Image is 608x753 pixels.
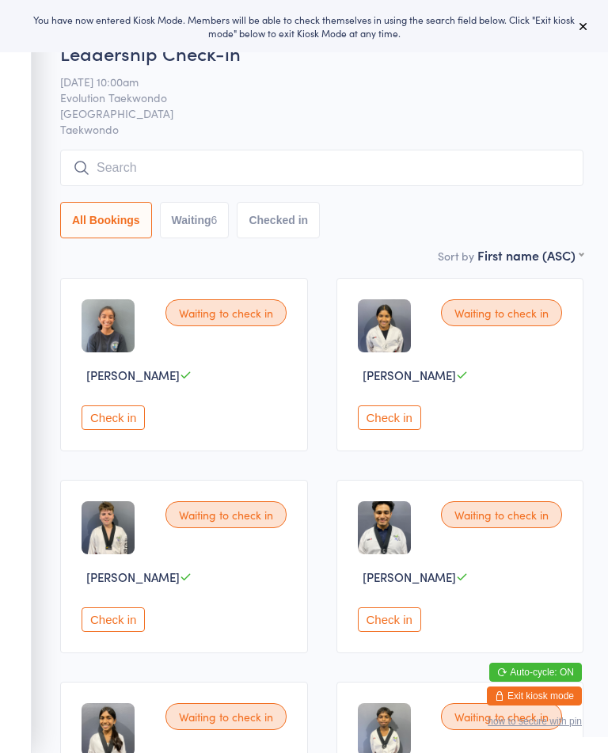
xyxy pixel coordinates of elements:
img: image1740635827.png [82,299,135,352]
span: [PERSON_NAME] [363,569,456,585]
button: Check in [358,607,421,632]
button: Waiting6 [160,202,230,238]
div: Waiting to check in [441,299,562,326]
img: image1747039663.png [82,501,135,554]
div: Waiting to check in [441,501,562,528]
button: Check in [82,405,145,430]
span: Evolution Taekwondo [60,89,559,105]
div: 6 [211,214,218,226]
button: how to secure with pin [488,716,582,727]
button: Checked in [237,202,320,238]
button: Auto-cycle: ON [489,663,582,682]
span: [DATE] 10:00am [60,74,559,89]
span: [GEOGRAPHIC_DATA] [60,105,559,121]
img: image1747039613.png [358,299,411,352]
span: [PERSON_NAME] [363,367,456,383]
input: Search [60,150,583,186]
span: Taekwondo [60,121,583,137]
img: image1747041354.png [358,501,411,554]
div: Waiting to check in [165,501,287,528]
div: You have now entered Kiosk Mode. Members will be able to check themselves in using the search fie... [25,13,583,40]
button: Exit kiosk mode [487,686,582,705]
h2: Leadership Check-in [60,40,583,66]
div: First name (ASC) [477,246,583,264]
button: Check in [82,607,145,632]
span: [PERSON_NAME] [86,367,180,383]
label: Sort by [438,248,474,264]
button: Check in [358,405,421,430]
span: [PERSON_NAME] [86,569,180,585]
div: Waiting to check in [165,299,287,326]
div: Waiting to check in [441,703,562,730]
div: Waiting to check in [165,703,287,730]
button: All Bookings [60,202,152,238]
